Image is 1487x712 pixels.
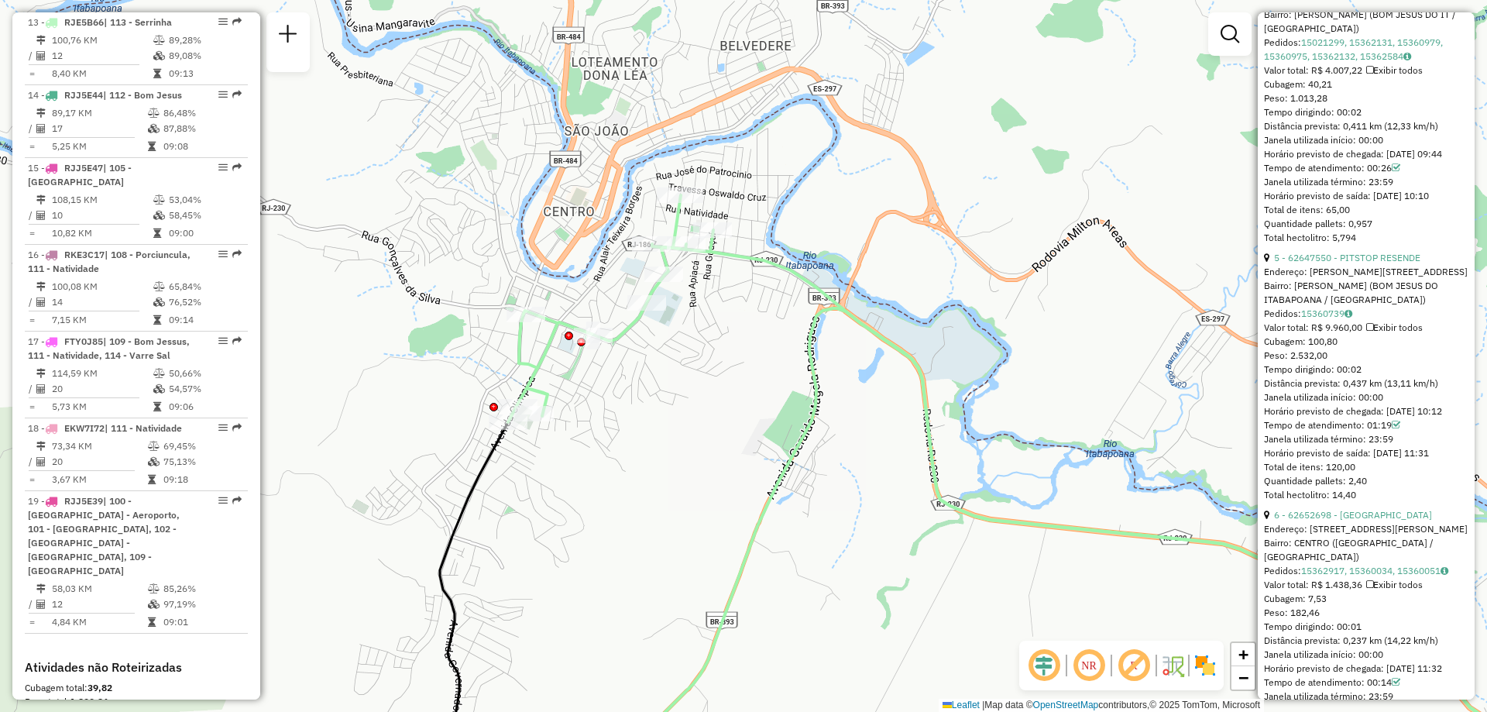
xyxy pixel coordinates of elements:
td: 75,13% [163,454,241,470]
div: Horário previsto de chegada: [DATE] 10:12 [1264,404,1468,418]
div: Cubagem total: [25,681,248,695]
td: 4,84 KM [51,614,147,630]
em: Rota exportada [232,17,242,26]
i: Tempo total em rota [153,69,161,78]
i: % de utilização da cubagem [153,384,165,394]
div: Total de itens: 120,00 [1264,460,1468,474]
div: Distância prevista: 0,437 km (13,11 km/h) [1264,377,1468,390]
em: Rota exportada [232,496,242,505]
div: Quantidade pallets: 0,957 [1264,217,1468,231]
div: Pedidos: [1264,564,1468,578]
i: Observações [1441,566,1448,576]
h4: Atividades não Roteirizadas [25,660,248,675]
div: Total hectolitro: 14,40 [1264,488,1468,502]
span: | 100 - [GEOGRAPHIC_DATA] - Aeroporto, 101 - [GEOGRAPHIC_DATA], 102 - [GEOGRAPHIC_DATA] - [GEOGRA... [28,495,180,576]
span: Ocultar deslocamento [1025,647,1063,684]
div: Janela utilizada início: 00:00 [1264,133,1468,147]
div: Distância prevista: 0,411 km (12,33 km/h) [1264,119,1468,133]
span: EKW7I72 [64,422,105,434]
i: Tempo total em rota [148,475,156,484]
td: 50,66% [168,366,242,381]
div: Tempo dirigindo: 00:02 [1264,363,1468,377]
span: Exibir todos [1366,322,1423,333]
i: Observações [1344,309,1352,318]
td: 69,45% [163,439,241,454]
div: Janela utilizada término: 23:59 [1264,432,1468,446]
td: 17 [51,121,147,136]
i: % de utilização da cubagem [153,298,165,307]
div: Endereço: [STREET_ADDRESS][PERSON_NAME] [1264,522,1468,536]
span: Ocultar NR [1070,647,1108,684]
i: % de utilização da cubagem [153,51,165,60]
span: 15 - [28,162,132,187]
div: Janela utilizada término: 23:59 [1264,175,1468,189]
td: 100,08 KM [51,279,153,294]
td: = [28,399,36,414]
div: Janela utilizada início: 00:00 [1264,390,1468,404]
div: Horário previsto de saída: [DATE] 10:10 [1264,189,1468,203]
td: 53,04% [168,192,242,208]
td: 8,40 KM [51,66,153,81]
span: Cubagem: 7,53 [1264,593,1327,604]
td: 58,45% [168,208,242,223]
td: 09:01 [163,614,241,630]
span: | 113 - Serrinha [104,16,172,28]
i: % de utilização do peso [148,442,160,451]
td: 09:18 [163,472,241,487]
em: Opções [218,90,228,99]
i: % de utilização do peso [148,584,160,593]
div: Pedidos: [1264,307,1468,321]
div: Horário previsto de chegada: [DATE] 11:32 [1264,662,1468,676]
i: % de utilização da cubagem [148,457,160,466]
span: RJJ5E47 [64,162,103,174]
a: Com service time [1392,162,1400,174]
div: Map data © contributors,© 2025 TomTom, Microsoft [939,699,1264,712]
div: Bairro: CENTRO ([GEOGRAPHIC_DATA] / [GEOGRAPHIC_DATA]) [1264,536,1468,564]
div: Horário previsto de chegada: [DATE] 09:44 [1264,147,1468,161]
i: % de utilização do peso [153,36,165,45]
td: = [28,225,36,241]
em: Opções [218,496,228,505]
em: Rota exportada [232,423,242,432]
td: = [28,312,36,328]
span: RKE3C17 [64,249,105,260]
span: 17 - [28,335,190,361]
i: Distância Total [36,282,46,291]
td: = [28,139,36,154]
a: Nova sessão e pesquisa [273,19,304,53]
span: − [1238,668,1248,687]
td: 85,26% [163,581,241,597]
strong: 1.200,26 [70,696,108,707]
i: Distância Total [36,442,46,451]
td: 89,08% [168,48,242,64]
td: 100,76 KM [51,33,153,48]
div: Bairro: [PERSON_NAME] (BOM JESUS DO ITABAPOANA / [GEOGRAPHIC_DATA]) [1264,279,1468,307]
span: 18 - [28,422,182,434]
td: 97,19% [163,597,241,612]
td: = [28,614,36,630]
td: 20 [51,381,153,397]
span: Peso: 2.532,00 [1264,349,1327,361]
span: FTY0J85 [64,335,103,347]
td: 54,57% [168,381,242,397]
span: Peso: 182,46 [1264,607,1320,618]
td: 73,34 KM [51,439,147,454]
td: 09:00 [168,225,242,241]
span: RJE5B66 [64,16,104,28]
td: 89,28% [168,33,242,48]
a: 15362917, 15360034, 15360051 [1301,565,1448,576]
div: Valor total: R$ 9.960,00 [1264,321,1468,335]
td: 58,03 KM [51,581,147,597]
a: OpenStreetMap [1033,700,1099,710]
td: 09:14 [168,312,242,328]
span: RJJ5E44 [64,89,103,101]
span: 19 - [28,495,180,576]
span: Cubagem: 100,80 [1264,335,1338,347]
span: + [1238,645,1248,664]
i: Distância Total [36,369,46,378]
td: = [28,472,36,487]
div: Distância prevista: 0,237 km (14,22 km/h) [1264,634,1468,648]
a: 6 - 62652698 - [GEOGRAPHIC_DATA] [1274,509,1432,521]
td: 12 [51,597,147,612]
div: Pedidos: [1264,36,1468,64]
